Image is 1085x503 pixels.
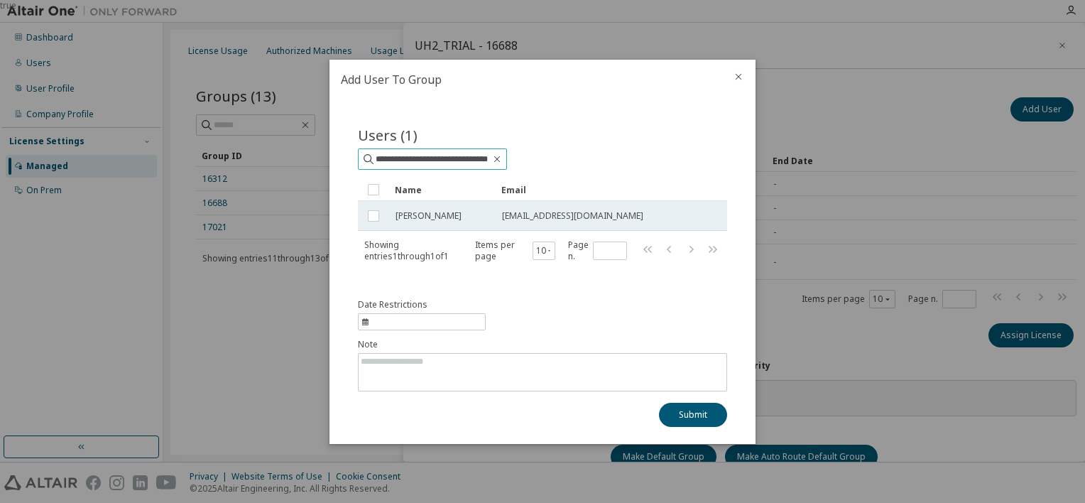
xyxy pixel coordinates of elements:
span: Users (1) [358,125,418,145]
div: Email [501,178,703,201]
label: Note [358,339,727,350]
span: Page n. [568,239,627,262]
span: Items per page [475,239,555,262]
div: Name [395,178,490,201]
button: information [358,299,486,330]
span: [PERSON_NAME] [396,210,462,222]
span: Date Restrictions [358,299,427,310]
button: Submit [659,403,727,427]
span: Showing entries 1 through 1 of 1 [364,239,449,262]
span: [EMAIL_ADDRESS][DOMAIN_NAME] [502,210,643,222]
button: 10 [536,245,552,256]
h2: Add User To Group [329,60,721,99]
button: close [733,71,744,82]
